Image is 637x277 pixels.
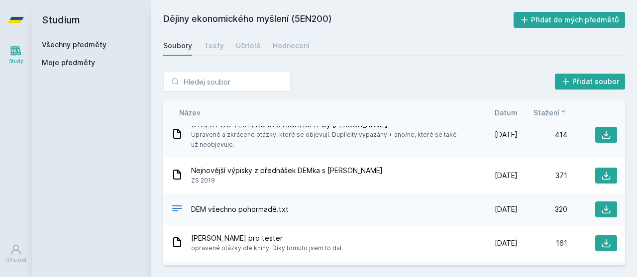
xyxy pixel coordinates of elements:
[518,171,567,181] div: 371
[42,58,95,68] span: Moje předměty
[495,171,518,181] span: [DATE]
[514,12,626,28] button: Přidat do mých předmětů
[9,58,23,65] div: Study
[204,36,224,56] a: Testy
[2,239,30,269] a: Uživatel
[533,107,559,118] span: Stažení
[273,36,310,56] a: Hodnocení
[518,238,567,248] div: 161
[495,107,518,118] button: Datum
[42,40,106,49] a: Všechny předměty
[518,130,567,140] div: 414
[495,204,518,214] span: [DATE]
[5,257,26,264] div: Uživatel
[191,243,343,253] span: opravené otázky dle knihy. Díky tomuto jsem to dal.
[236,36,261,56] a: Učitelé
[191,166,383,176] span: Nejnovější výpisky z přednášek DEMka s [PERSON_NAME]
[495,130,518,140] span: [DATE]
[191,233,343,243] span: [PERSON_NAME] pro tester
[236,41,261,51] div: Učitelé
[163,72,291,92] input: Hledej soubor
[2,40,30,70] a: Study
[163,12,514,28] h2: Dějiny ekonomického myšlení (5EN200)
[191,204,289,214] span: DEM všechno pohormadě.txt
[179,107,201,118] button: Název
[191,130,464,150] span: Upravené a zkrácené otázky, které se objevují. Duplicity vypazány + ano/ne, které se také už neob...
[555,74,626,90] button: Přidat soubor
[495,238,518,248] span: [DATE]
[191,176,383,185] span: ZS 2019
[171,202,183,217] div: TXT
[273,41,310,51] div: Hodnocení
[204,41,224,51] div: Testy
[518,204,567,214] div: 320
[163,36,192,56] a: Soubory
[533,107,567,118] button: Stažení
[163,41,192,51] div: Soubory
